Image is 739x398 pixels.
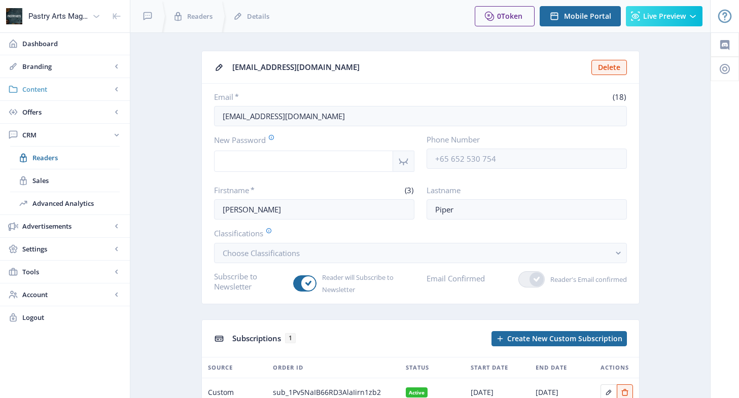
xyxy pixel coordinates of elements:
[285,333,296,343] span: 1
[232,333,281,343] span: Subscriptions
[540,6,621,26] button: Mobile Portal
[208,361,233,374] span: Source
[545,273,627,285] span: Reader's Email confirmed
[247,11,269,21] span: Details
[6,8,22,24] img: properties.app_icon.png
[427,271,485,285] label: Email Confirmed
[564,12,611,20] span: Mobile Portal
[22,107,112,117] span: Offers
[22,130,112,140] span: CRM
[214,271,286,292] label: Subscribe to Newsletter
[403,185,414,195] span: (3)
[214,243,627,263] button: Choose Classifications
[491,331,627,346] button: Create New Custom Subscription
[427,199,627,220] input: Enter reader’s lastname
[626,6,702,26] button: Live Preview
[214,106,627,126] input: Enter reader’s email
[32,198,120,208] span: Advanced Analytics
[316,271,414,296] span: Reader will Subscribe to Newsletter
[232,59,585,75] div: [EMAIL_ADDRESS][DOMAIN_NAME]
[22,221,112,231] span: Advertisements
[214,228,619,239] label: Classifications
[10,169,120,192] a: Sales
[501,11,522,21] span: Token
[507,335,622,343] span: Create New Custom Subscription
[187,11,213,21] span: Readers
[611,92,627,102] span: (18)
[214,199,414,220] input: Enter reader’s firstname
[22,61,112,71] span: Branding
[591,60,627,75] button: Delete
[214,92,416,102] label: Email
[643,12,686,20] span: Live Preview
[22,267,112,277] span: Tools
[214,185,310,195] label: Firstname
[22,312,122,322] span: Logout
[601,361,629,374] span: Actions
[536,361,567,374] span: End Date
[406,361,429,374] span: Status
[427,185,619,195] label: Lastname
[485,331,627,346] a: New page
[393,151,414,172] nb-icon: Show password
[475,6,535,26] button: 0Token
[22,290,112,300] span: Account
[22,39,122,49] span: Dashboard
[273,361,303,374] span: Order ID
[28,5,88,27] div: Pastry Arts Magazine
[10,147,120,169] a: Readers
[223,248,300,258] span: Choose Classifications
[22,244,112,254] span: Settings
[214,134,406,146] label: New Password
[32,175,120,186] span: Sales
[10,192,120,214] a: Advanced Analytics
[471,361,508,374] span: Start Date
[22,84,112,94] span: Content
[32,153,120,163] span: Readers
[427,134,619,144] label: Phone Number
[427,149,627,169] input: +65 652 530 754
